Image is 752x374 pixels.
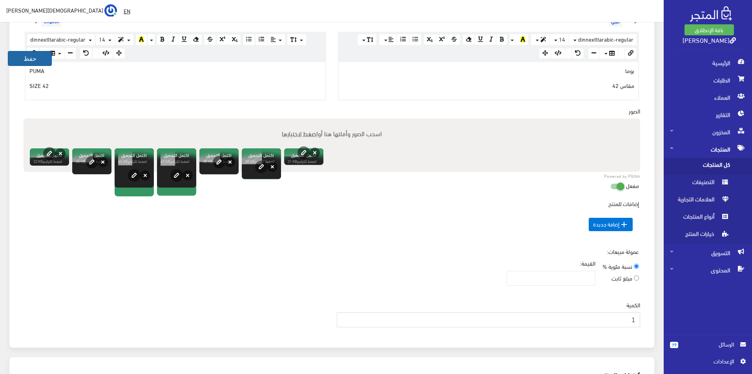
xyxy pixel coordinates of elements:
label: القيمة: [580,259,595,268]
a: المنتجات [664,140,752,158]
span: كل المنتجات [670,158,730,175]
a: [PERSON_NAME] [683,34,736,46]
p: مقاس 42 [343,81,635,89]
span: نسبة مئوية % [602,261,632,272]
img: . [690,6,732,22]
span: التسويق [670,244,746,261]
a: الطلبات [664,71,752,89]
span: dinnextltarabic-regular [30,34,86,44]
a: 79 الرسائل [670,340,746,357]
span: اضغط لاختيارها [282,128,318,139]
a: التصنيفات [664,175,752,192]
span: 79 [670,342,678,348]
a: العلامات التجارية [664,192,752,210]
span: 14 [99,34,105,44]
label: الكمية [626,301,640,309]
span: الرئيسية [670,54,746,71]
label: اسحب الصور وأفلتها هنا أو [279,126,385,141]
a: أنواع المنتجات [664,210,752,227]
span: أنواع المنتجات [670,210,730,227]
a: كل المنتجات [664,158,752,175]
div: إضافات للمنتج [25,199,639,241]
i:  [619,220,629,229]
button: 14 [95,34,115,46]
label: الصور [629,107,640,115]
input: نسبة مئوية % [634,264,639,269]
span: اﻹعدادات [676,357,734,365]
button: 14 [549,34,569,46]
input: مبلغ ثابت [634,275,639,281]
a: باقة الإنطلاق [684,24,734,35]
span: العلامات التجارية [670,192,730,210]
button: dinnextltarabic-regular [27,34,95,46]
iframe: Drift Widget Chat Controller [9,320,39,350]
a: اﻹعدادات [670,357,746,369]
span: إضافة جديدة [589,218,633,231]
span: dinnextltarabic-regular [578,34,633,44]
a: ... [DEMOGRAPHIC_DATA][PERSON_NAME] [6,4,117,16]
a: العملاء [664,89,752,106]
span: المنتجات [670,140,746,158]
u: EN [124,6,130,16]
span: خيارات المنتج [670,227,730,244]
span: التصنيفات [670,175,730,192]
button: dinnextltarabic-regular [568,34,637,46]
span: 14 [559,34,565,44]
button: حفظ [8,51,52,66]
span: [DEMOGRAPHIC_DATA][PERSON_NAME] [6,5,103,15]
a: EN [120,4,133,18]
img: ... [104,4,117,17]
label: مفعل [626,178,639,193]
p: بوما [343,66,635,75]
a: Powered by PQINA [604,174,640,178]
span: الطلبات [670,71,746,89]
span: المخزون [670,123,746,140]
a: المخزون [664,123,752,140]
span: العملاء [670,89,746,106]
span: التقارير [670,106,746,123]
span: المحتوى [670,261,746,279]
span: مبلغ ثابت [611,272,632,283]
a: خيارات المنتج [664,227,752,244]
a: الرئيسية [664,54,752,71]
p: SIZE 42 [29,81,321,89]
span: الرسائل [684,340,734,348]
label: عمولة مبيعات: [607,247,639,256]
a: التقارير [664,106,752,123]
p: PUMA [29,66,321,75]
a: المحتوى [664,261,752,279]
